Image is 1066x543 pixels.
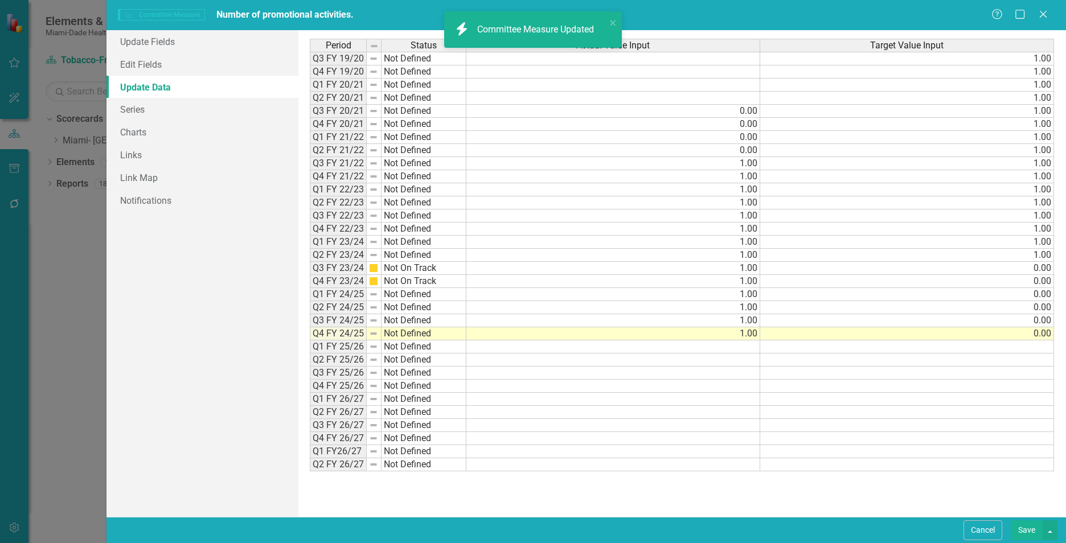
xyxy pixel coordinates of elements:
[382,445,466,458] td: Not Defined
[760,65,1054,79] td: 1.00
[369,146,378,155] img: 8DAGhfEEPCf229AAAAAElFTkSuQmCC
[382,118,466,131] td: Not Defined
[760,249,1054,262] td: 1.00
[466,196,760,209] td: 1.00
[310,52,367,65] td: Q3 FY 19/20
[310,183,367,196] td: Q1 FY 22/23
[382,105,466,118] td: Not Defined
[760,144,1054,157] td: 1.00
[760,157,1054,170] td: 1.00
[369,211,378,220] img: 8DAGhfEEPCf229AAAAAElFTkSuQmCC
[310,118,367,131] td: Q4 FY 20/21
[310,340,367,353] td: Q1 FY 25/26
[466,262,760,275] td: 1.00
[609,16,617,29] button: close
[310,445,367,458] td: Q1 FY26/27
[369,408,378,417] img: 8DAGhfEEPCf229AAAAAElFTkSuQmCC
[382,432,466,445] td: Not Defined
[466,157,760,170] td: 1.00
[382,131,466,144] td: Not Defined
[310,236,367,249] td: Q1 FY 23/24
[382,419,466,432] td: Not Defined
[369,447,378,456] img: 8DAGhfEEPCf229AAAAAElFTkSuQmCC
[382,183,466,196] td: Not Defined
[106,121,298,143] a: Charts
[760,131,1054,144] td: 1.00
[466,118,760,131] td: 0.00
[310,262,367,275] td: Q3 FY 23/24
[369,93,378,102] img: 8DAGhfEEPCf229AAAAAElFTkSuQmCC
[760,327,1054,340] td: 0.00
[310,406,367,419] td: Q2 FY 26/27
[466,314,760,327] td: 1.00
[118,9,204,20] span: Committee Measure
[369,381,378,390] img: 8DAGhfEEPCf229AAAAAElFTkSuQmCC
[369,224,378,233] img: 8DAGhfEEPCf229AAAAAElFTkSuQmCC
[106,76,298,98] a: Update Data
[466,209,760,223] td: 1.00
[870,40,944,51] span: Target Value Input
[369,264,378,273] img: cBAA0RP0Y6D5n+AAAAAElFTkSuQmCC
[106,189,298,212] a: Notifications
[760,209,1054,223] td: 1.00
[466,275,760,288] td: 1.00
[310,353,367,367] td: Q2 FY 25/26
[310,393,367,406] td: Q1 FY 26/27
[382,288,466,301] td: Not Defined
[310,79,367,92] td: Q1 FY 20/21
[310,144,367,157] td: Q2 FY 21/22
[466,236,760,249] td: 1.00
[382,262,466,275] td: Not On Track
[466,249,760,262] td: 1.00
[760,301,1054,314] td: 0.00
[760,79,1054,92] td: 1.00
[369,198,378,207] img: 8DAGhfEEPCf229AAAAAElFTkSuQmCC
[326,40,351,51] span: Period
[369,329,378,338] img: 8DAGhfEEPCf229AAAAAElFTkSuQmCC
[760,275,1054,288] td: 0.00
[369,355,378,364] img: 8DAGhfEEPCf229AAAAAElFTkSuQmCC
[310,327,367,340] td: Q4 FY 24/25
[382,380,466,393] td: Not Defined
[310,314,367,327] td: Q3 FY 24/25
[310,301,367,314] td: Q2 FY 24/25
[310,157,367,170] td: Q3 FY 21/22
[369,54,378,63] img: 8DAGhfEEPCf229AAAAAElFTkSuQmCC
[760,183,1054,196] td: 1.00
[382,367,466,380] td: Not Defined
[369,133,378,142] img: 8DAGhfEEPCf229AAAAAElFTkSuQmCC
[760,118,1054,131] td: 1.00
[411,40,437,51] span: Status
[963,520,1002,540] button: Cancel
[369,159,378,168] img: 8DAGhfEEPCf229AAAAAElFTkSuQmCC
[760,105,1054,118] td: 1.00
[369,342,378,351] img: 8DAGhfEEPCf229AAAAAElFTkSuQmCC
[369,185,378,194] img: 8DAGhfEEPCf229AAAAAElFTkSuQmCC
[369,237,378,246] img: 8DAGhfEEPCf229AAAAAElFTkSuQmCC
[760,262,1054,275] td: 0.00
[760,52,1054,65] td: 1.00
[382,223,466,236] td: Not Defined
[369,277,378,286] img: cBAA0RP0Y6D5n+AAAAAElFTkSuQmCC
[382,92,466,105] td: Not Defined
[382,275,466,288] td: Not On Track
[310,131,367,144] td: Q1 FY 21/22
[369,394,378,404] img: 8DAGhfEEPCf229AAAAAElFTkSuQmCC
[382,301,466,314] td: Not Defined
[382,353,466,367] td: Not Defined
[310,432,367,445] td: Q4 FY 26/27
[466,105,760,118] td: 0.00
[382,196,466,209] td: Not Defined
[369,250,378,260] img: 8DAGhfEEPCf229AAAAAElFTkSuQmCC
[310,275,367,288] td: Q4 FY 23/24
[310,223,367,236] td: Q4 FY 22/23
[310,367,367,380] td: Q3 FY 25/26
[466,301,760,314] td: 1.00
[466,223,760,236] td: 1.00
[466,144,760,157] td: 0.00
[760,314,1054,327] td: 0.00
[369,120,378,129] img: 8DAGhfEEPCf229AAAAAElFTkSuQmCC
[466,183,760,196] td: 1.00
[369,67,378,76] img: 8DAGhfEEPCf229AAAAAElFTkSuQmCC
[382,79,466,92] td: Not Defined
